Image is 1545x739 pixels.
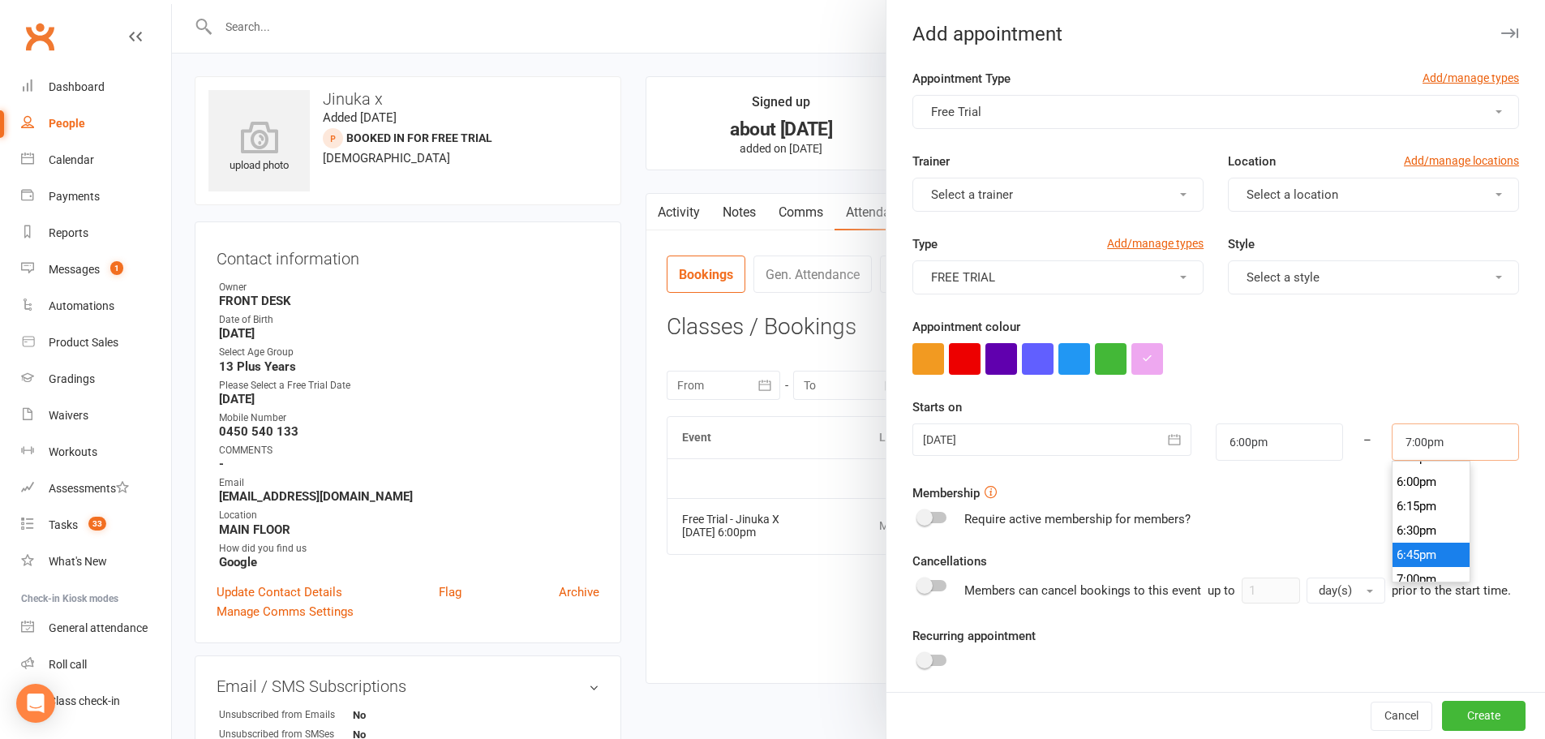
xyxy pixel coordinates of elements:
[912,317,1020,337] label: Appointment colour
[49,299,114,312] div: Automations
[21,507,171,544] a: Tasks 33
[1342,423,1393,461] div: –
[1228,178,1519,212] button: Select a location
[1404,152,1519,170] a: Add/manage locations
[1393,494,1470,518] li: 6:15pm
[110,261,123,275] span: 1
[1228,260,1519,294] button: Select a style
[1307,578,1385,604] button: day(s)
[16,684,55,723] div: Open Intercom Messenger
[1442,702,1526,731] button: Create
[1208,578,1385,604] div: up to
[1247,187,1338,202] span: Select a location
[49,482,129,495] div: Assessments
[1247,270,1320,285] span: Select a style
[49,445,97,458] div: Workouts
[1393,567,1470,591] li: 7:00pm
[931,270,995,285] span: FREE TRIAL
[21,361,171,397] a: Gradings
[912,69,1011,88] label: Appointment Type
[21,544,171,580] a: What's New
[1393,543,1470,567] li: 6:45pm
[1228,234,1255,254] label: Style
[912,397,962,417] label: Starts on
[1423,69,1519,87] a: Add/manage types
[21,324,171,361] a: Product Sales
[49,226,88,239] div: Reports
[88,517,106,531] span: 33
[21,397,171,434] a: Waivers
[912,552,987,571] label: Cancellations
[21,69,171,105] a: Dashboard
[49,658,87,671] div: Roll call
[21,288,171,324] a: Automations
[21,142,171,178] a: Calendar
[931,187,1013,202] span: Select a trainer
[912,178,1204,212] button: Select a trainer
[912,483,980,503] label: Membership
[21,251,171,288] a: Messages 1
[964,578,1511,604] div: Members can cancel bookings to this event
[886,23,1545,45] div: Add appointment
[21,470,171,507] a: Assessments
[912,234,938,254] label: Type
[49,117,85,130] div: People
[49,153,94,166] div: Calendar
[49,555,107,568] div: What's New
[21,105,171,142] a: People
[912,95,1519,129] button: Free Trial
[1393,470,1470,494] li: 6:00pm
[49,694,120,707] div: Class check-in
[49,336,118,349] div: Product Sales
[49,190,100,203] div: Payments
[21,683,171,720] a: Class kiosk mode
[1319,583,1352,598] span: day(s)
[49,263,100,276] div: Messages
[49,518,78,531] div: Tasks
[964,509,1191,529] div: Require active membership for members?
[1392,583,1511,598] span: prior to the start time.
[21,610,171,647] a: General attendance kiosk mode
[19,16,60,57] a: Clubworx
[1107,234,1204,252] a: Add/manage types
[21,215,171,251] a: Reports
[1228,152,1276,171] label: Location
[21,647,171,683] a: Roll call
[49,80,105,93] div: Dashboard
[21,178,171,215] a: Payments
[912,626,1036,646] label: Recurring appointment
[912,152,950,171] label: Trainer
[21,434,171,470] a: Workouts
[1371,702,1432,731] button: Cancel
[49,409,88,422] div: Waivers
[1393,518,1470,543] li: 6:30pm
[931,105,981,119] span: Free Trial
[49,621,148,634] div: General attendance
[912,260,1204,294] button: FREE TRIAL
[49,372,95,385] div: Gradings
